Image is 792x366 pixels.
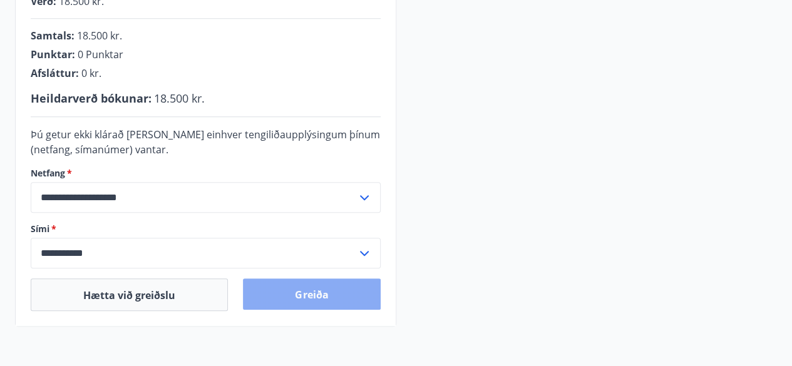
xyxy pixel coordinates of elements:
[76,66,79,80] font: :
[31,66,76,80] font: Afsláttur
[148,91,152,106] font: :
[31,48,72,61] font: Punktar
[31,29,71,43] font: Samtals
[78,48,83,61] font: 0
[154,91,205,106] font: 18.500 kr.
[31,223,49,235] font: Sími
[81,66,101,80] font: 0 kr.
[71,29,75,43] font: :
[83,288,175,302] font: Hætta við greiðslu
[31,278,228,311] button: Hætta við greiðslu
[31,167,65,179] font: Netfang
[31,91,148,106] font: Heildarverð bókunar
[295,288,328,302] font: Greiða
[243,278,380,310] button: Greiða
[72,48,75,61] font: :
[31,128,380,156] font: Þú getur ekki klárað [PERSON_NAME] einhver tengiliðaupplýsingum þínum (netfang, símanúmer) vantar.
[77,29,122,43] font: 18.500 kr.
[86,48,123,61] font: Punktar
